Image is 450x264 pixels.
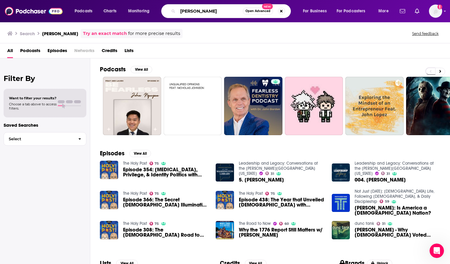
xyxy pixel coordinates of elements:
span: Episode 308: The [DEMOGRAPHIC_DATA] Road to [PERSON_NAME] w/ [PERSON_NAME] [123,227,209,238]
a: Show notifications dropdown [412,6,422,16]
img: 5. John Fea [216,163,234,182]
a: 31 [265,172,274,175]
a: Why the 1776 Report Still Matters w/ John Fea [239,227,325,238]
a: Episode 438: The Year that Unveiled Evangelicalism with John Fea [239,197,325,207]
span: Charts [103,7,116,15]
a: PodcastsView All [100,66,152,73]
a: Try an exact match [83,30,127,37]
img: Podchaser - Follow, Share and Rate Podcasts [5,5,63,17]
svg: Add a profile image [437,5,442,9]
img: Why the 1776 Report Still Matters w/ John Fea [216,221,234,239]
span: 31 [387,172,390,175]
a: 31 [381,172,390,175]
button: open menu [299,6,334,16]
button: open menu [124,6,157,16]
a: Not Just Sunday: Christian Life, Following Jesus, & Daily Discipleship [355,189,434,204]
span: More [378,7,389,15]
a: All [7,46,13,58]
a: Episode 354: Persecution, Privilege, & Identity Politics with John Fea [123,167,209,177]
a: The Road to Now [239,221,271,226]
span: Why the 1776 Report Still Matters w/ [PERSON_NAME] [239,227,325,238]
span: 75 [155,162,159,165]
span: 75 [155,192,159,195]
span: 75 [155,222,159,225]
a: Leadership and Legacy: Conversations at the George Washington Presidential Library [239,161,318,176]
span: Choose a tab above to access filters. [9,102,57,110]
a: John Fea: Is America a Christian Nation? [332,194,350,212]
span: Networks [74,46,94,58]
a: The Holy Post [123,161,147,166]
span: Want to filter your results? [9,96,57,100]
span: For Podcasters [337,7,365,15]
a: Lists [125,46,134,58]
a: Show notifications dropdown [397,6,408,16]
h2: Episodes [100,150,125,157]
button: open menu [374,6,396,16]
img: Episode 354: Persecution, Privilege, & Identity Politics with John Fea [100,161,118,179]
img: John Fea - Why Evangelicals Voted Trump [332,221,350,239]
span: 75 [271,192,275,195]
div: Search podcasts, credits, & more... [167,4,297,18]
a: 004. John Fea [355,177,406,182]
input: Search podcasts, credits, & more... [178,6,243,16]
img: User Profile [429,5,442,18]
a: John Fea - Why Evangelicals Voted Trump [355,227,440,238]
span: [PERSON_NAME]: Is America a [DEMOGRAPHIC_DATA] Nation? [355,205,440,216]
span: Logged in as ShellB [429,5,442,18]
a: 59 [380,200,389,203]
span: for more precise results [128,30,180,37]
a: EpisodesView All [100,150,151,157]
a: Episodes [48,46,67,58]
a: 5. John Fea [239,177,284,182]
a: 75 [265,192,275,195]
span: 60 [285,222,289,225]
span: Open Advanced [245,10,270,13]
span: 004. [PERSON_NAME] [355,177,406,182]
img: 004. John Fea [332,163,350,182]
span: 31 [271,172,274,175]
button: Select [4,132,86,146]
a: The Holy Post [123,221,147,226]
span: Episode 438: The Year that Unveiled [DEMOGRAPHIC_DATA] with [PERSON_NAME] [239,197,325,207]
span: [PERSON_NAME] - Why [DEMOGRAPHIC_DATA] Voted [PERSON_NAME] [355,227,440,238]
a: 75 [149,222,159,225]
img: Episode 308: The Evangelical Road to Trump w/ John Fea [100,221,118,239]
h3: Search [20,31,35,36]
h2: Filter By [4,74,86,83]
button: Open AdvancedNew [243,8,273,15]
img: Episode 366: The Secret Evangelical Illuminati with John Fea [100,191,118,209]
h2: Podcasts [100,66,126,73]
span: 5. [PERSON_NAME] [239,177,284,182]
p: Saved Searches [4,122,86,128]
button: View All [131,66,152,73]
a: 75 [149,162,159,165]
img: Episode 438: The Year that Unveiled Evangelicalism with John Fea [216,191,234,209]
button: View All [129,150,151,157]
iframe: Intercom live chat [430,244,444,258]
a: 31 [377,222,385,225]
span: Episode 366: The Secret [DEMOGRAPHIC_DATA] Illuminati with [PERSON_NAME] [123,197,209,207]
span: Select [4,137,73,141]
a: Episode 308: The Evangelical Road to Trump w/ John Fea [123,227,209,238]
span: 59 [385,200,389,203]
span: For Business [303,7,327,15]
a: Episode 366: The Secret Evangelical Illuminati with John Fea [123,197,209,207]
a: The Holy Post [239,191,263,196]
h3: [PERSON_NAME] [42,31,78,36]
a: 75 [149,192,159,195]
a: Credits [102,46,117,58]
span: Monitoring [128,7,149,15]
button: open menu [333,6,374,16]
span: New [262,4,273,9]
